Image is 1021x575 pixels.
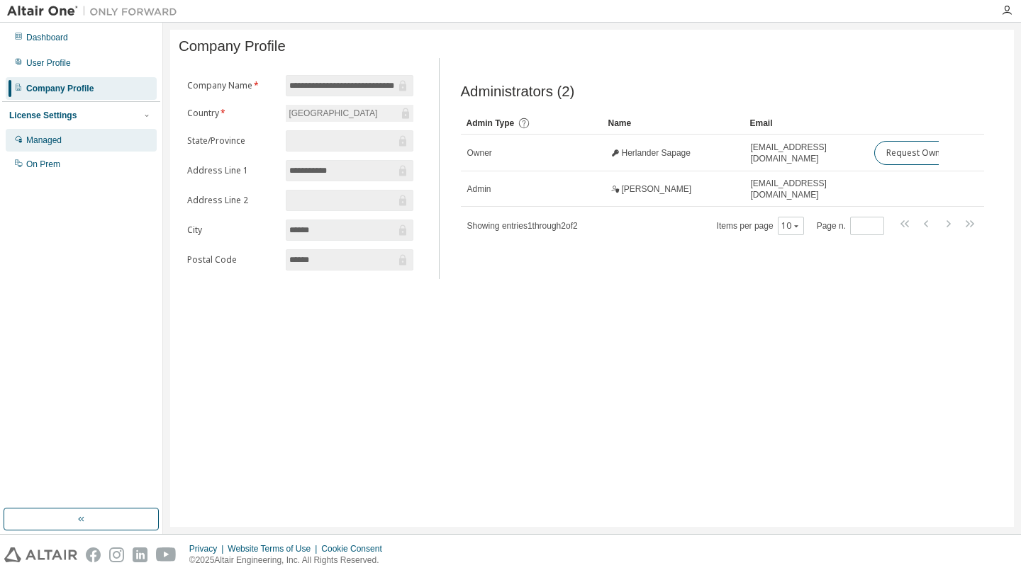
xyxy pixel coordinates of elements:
[467,147,492,159] span: Owner
[187,224,277,236] label: City
[26,135,62,146] div: Managed
[26,159,60,170] div: On Prem
[133,547,147,562] img: linkedin.svg
[467,118,515,128] span: Admin Type
[179,38,286,55] span: Company Profile
[874,141,994,165] button: Request Owner Change
[461,84,575,100] span: Administrators (2)
[156,547,177,562] img: youtube.svg
[187,80,277,91] label: Company Name
[751,178,862,200] span: [EMAIL_ADDRESS][DOMAIN_NAME]
[187,135,277,147] label: State/Province
[781,220,800,232] button: 10
[467,221,578,231] span: Showing entries 1 through 2 of 2
[622,147,691,159] span: Herlander Sapage
[286,105,413,122] div: [GEOGRAPHIC_DATA]
[189,543,228,554] div: Privacy
[622,183,692,195] span: [PERSON_NAME]
[187,108,277,119] label: Country
[321,543,390,554] div: Cookie Consent
[750,112,863,135] div: Email
[187,254,277,266] label: Postal Code
[26,57,71,69] div: User Profile
[189,554,391,567] p: © 2025 Altair Engineering, Inc. All Rights Reserved.
[751,142,862,164] span: [EMAIL_ADDRESS][DOMAIN_NAME]
[7,4,184,18] img: Altair One
[26,32,68,43] div: Dashboard
[187,165,277,176] label: Address Line 1
[228,543,321,554] div: Website Terms of Use
[4,547,77,562] img: altair_logo.svg
[9,110,77,121] div: License Settings
[717,217,804,235] span: Items per page
[187,195,277,206] label: Address Line 2
[86,547,101,562] img: facebook.svg
[109,547,124,562] img: instagram.svg
[817,217,884,235] span: Page n.
[608,112,739,135] div: Name
[26,83,94,94] div: Company Profile
[286,106,379,121] div: [GEOGRAPHIC_DATA]
[467,183,491,195] span: Admin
